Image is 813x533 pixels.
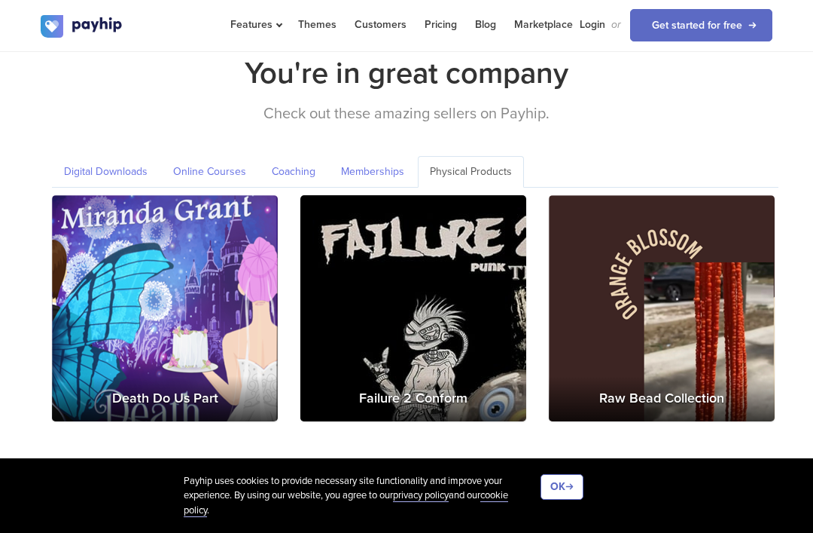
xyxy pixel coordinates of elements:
a: Failure 2 Conform Failure 2 Conform [300,195,526,421]
h3: Death Do Us Part [52,376,278,421]
span: Features [230,18,280,31]
a: Raw Bead Collection Raw Bead Collection [549,195,775,421]
button: OK [540,474,583,500]
a: privacy policy [393,489,449,502]
h3: Failure 2 Conform [300,376,526,421]
h3: Raw Bead Collection [549,376,775,421]
a: Memberships [329,156,416,188]
a: Get started for free [630,9,772,41]
div: Payhip uses cookies to provide necessary site functionality and improve your experience. By using... [184,474,540,519]
a: Death Do Us Part Death Do Us Part [52,195,278,421]
a: Coaching [260,156,327,188]
img: Death Do Us Part [52,195,279,422]
h2: You're in great company [41,51,772,95]
a: Physical Products [418,156,524,188]
a: Online Courses [161,156,258,188]
a: Digital Downloads [52,156,160,188]
img: Raw Bead Collection [549,195,775,422]
p: Check out these amazing sellers on Payhip. [41,103,772,126]
img: logo.svg [41,15,123,38]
